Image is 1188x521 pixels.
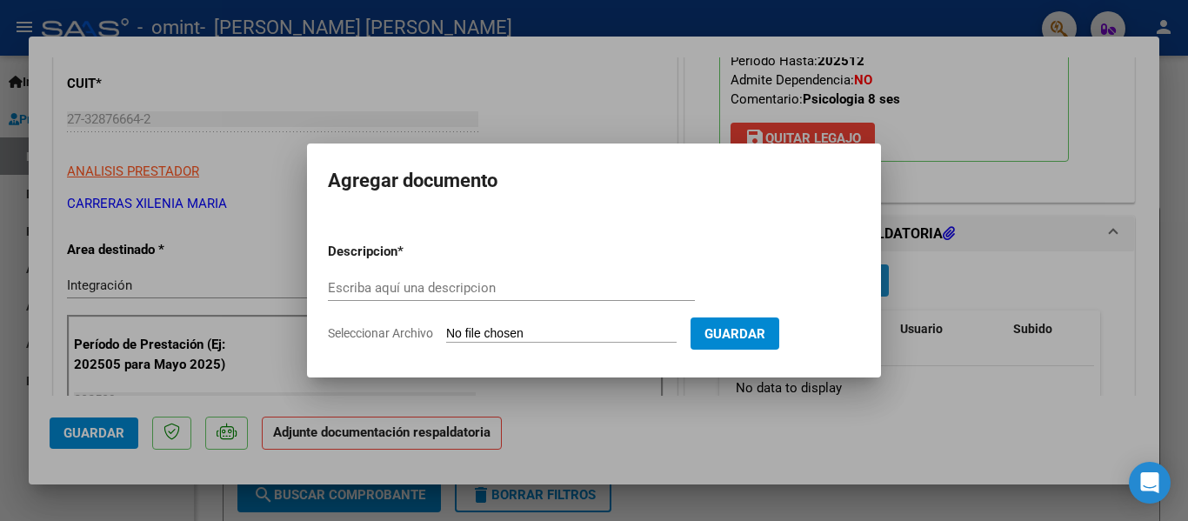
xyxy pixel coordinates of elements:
p: Descripcion [328,242,488,262]
span: Guardar [704,326,765,342]
div: Open Intercom Messenger [1129,462,1171,504]
button: Guardar [691,317,779,350]
h2: Agregar documento [328,164,860,197]
span: Seleccionar Archivo [328,326,433,340]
